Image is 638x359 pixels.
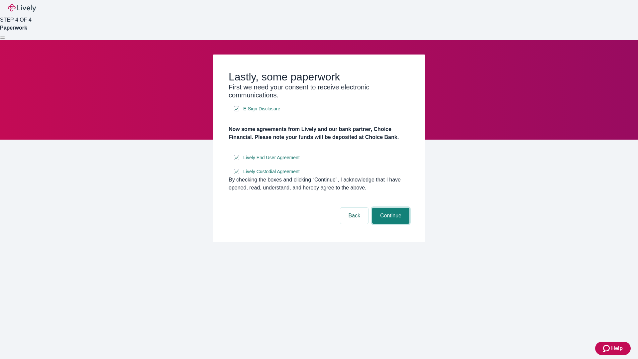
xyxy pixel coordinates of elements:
button: Zendesk support iconHelp [595,342,631,355]
button: Back [340,208,368,224]
div: By checking the boxes and clicking “Continue", I acknowledge that I have opened, read, understand... [229,176,409,192]
h3: First we need your consent to receive electronic communications. [229,83,409,99]
a: e-sign disclosure document [242,168,301,176]
img: Lively [8,4,36,12]
span: Help [611,344,623,352]
a: e-sign disclosure document [242,105,281,113]
span: E-Sign Disclosure [243,105,280,112]
span: Lively End User Agreement [243,154,300,161]
svg: Zendesk support icon [603,344,611,352]
h2: Lastly, some paperwork [229,70,409,83]
span: Lively Custodial Agreement [243,168,300,175]
button: Continue [372,208,409,224]
h4: Now some agreements from Lively and our bank partner, Choice Financial. Please note your funds wi... [229,125,409,141]
a: e-sign disclosure document [242,154,301,162]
